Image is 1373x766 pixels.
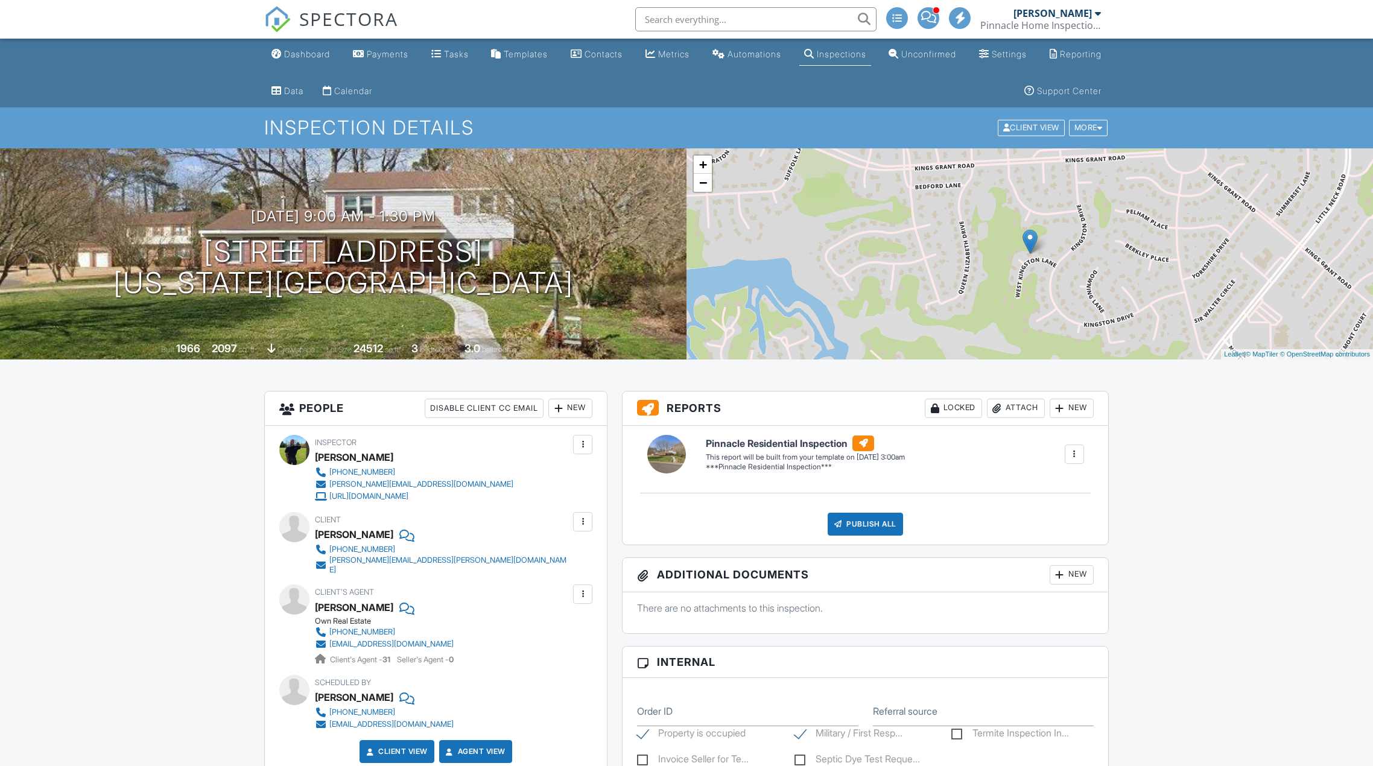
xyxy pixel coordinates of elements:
div: Reporting [1060,49,1102,59]
span: Inspector [315,438,357,447]
h3: [DATE] 9:00 am - 1:30 pm [251,208,436,224]
span: Client's Agent [315,587,374,597]
div: Own Real Estate [315,616,463,626]
a: Agent View [443,745,506,758]
a: Client View [364,745,428,758]
label: Order ID [637,704,673,718]
label: Termite Inspection Include Outbuildings (VA Loan) [951,727,1069,742]
img: The Best Home Inspection Software - Spectora [264,6,291,33]
a: [PERSON_NAME][EMAIL_ADDRESS][DOMAIN_NAME] [315,478,513,490]
a: [PERSON_NAME] [315,598,393,616]
label: Military / First Responder [794,727,902,742]
div: Automations [728,49,781,59]
p: There are no attachments to this inspection. [637,601,1094,615]
h6: Pinnacle Residential Inspection [706,435,905,451]
div: [PERSON_NAME] [1013,7,1092,19]
div: Data [284,86,303,96]
span: Built [161,345,174,354]
h3: Internal [623,647,1108,678]
div: [PERSON_NAME][EMAIL_ADDRESS][DOMAIN_NAME] [329,480,513,489]
div: 3.0 [465,342,480,355]
div: [PHONE_NUMBER] [329,627,395,637]
div: Unconfirmed [901,49,956,59]
a: [PHONE_NUMBER] [315,626,454,638]
a: Data [267,80,308,103]
a: [PHONE_NUMBER] [315,706,454,718]
div: Support Center [1037,86,1102,96]
div: 2097 [212,342,237,355]
a: Leaflet [1224,350,1244,358]
span: Client [315,515,341,524]
div: This report will be built from your template on [DATE] 3:00am [706,452,905,462]
div: 3 [411,342,418,355]
div: New [1050,565,1094,584]
div: Client View [998,120,1065,136]
span: SPECTORA [299,6,398,31]
a: [PERSON_NAME][EMAIL_ADDRESS][PERSON_NAME][DOMAIN_NAME] [315,556,570,575]
span: Lot Size [326,345,352,354]
div: Dashboard [284,49,330,59]
a: Support Center [1019,80,1106,103]
h1: [STREET_ADDRESS] [US_STATE][GEOGRAPHIC_DATA] [113,236,574,300]
div: ***Pinnacle Residential Inspection*** [706,462,905,472]
div: Pinnacle Home Inspections [980,19,1101,31]
a: Calendar [318,80,377,103]
div: 1966 [176,342,200,355]
a: [EMAIL_ADDRESS][DOMAIN_NAME] [315,638,454,650]
div: Locked [925,399,982,418]
div: [PERSON_NAME] [315,448,393,466]
span: Client's Agent - [330,655,392,664]
div: More [1069,120,1108,136]
a: Unconfirmed [884,43,961,66]
a: [PHONE_NUMBER] [315,543,570,556]
span: Scheduled By [315,678,371,687]
div: 24512 [354,342,383,355]
div: | [1221,349,1373,359]
span: bedrooms [420,345,453,354]
a: Client View [997,122,1068,131]
div: Calendar [334,86,372,96]
div: Payments [367,49,408,59]
a: Zoom out [694,174,712,192]
div: Disable Client CC Email [425,399,544,418]
a: Reporting [1045,43,1106,66]
div: Settings [992,49,1027,59]
div: [EMAIL_ADDRESS][DOMAIN_NAME] [329,720,454,729]
a: Metrics [641,43,694,66]
h3: People [265,391,607,426]
span: bathrooms [482,345,516,354]
div: Tasks [444,49,469,59]
div: Metrics [658,49,690,59]
div: [PERSON_NAME] [315,688,393,706]
div: Publish All [828,513,903,536]
a: © OpenStreetMap contributors [1280,350,1370,358]
a: [PHONE_NUMBER] [315,466,513,478]
div: New [1050,399,1094,418]
a: Inspections [799,43,871,66]
span: sq.ft. [385,345,400,354]
a: [URL][DOMAIN_NAME] [315,490,513,502]
a: Contacts [566,43,627,66]
a: SPECTORA [264,16,398,42]
a: Automations (Advanced) [708,43,786,66]
div: [PERSON_NAME] [315,525,393,543]
a: Templates [486,43,553,66]
input: Search everything... [635,7,877,31]
div: [URL][DOMAIN_NAME] [329,492,408,501]
div: [PHONE_NUMBER] [329,467,395,477]
a: [EMAIL_ADDRESS][DOMAIN_NAME] [315,718,454,730]
div: New [548,399,592,418]
div: [EMAIL_ADDRESS][DOMAIN_NAME] [329,639,454,649]
a: Dashboard [267,43,335,66]
label: Property is occupied [637,727,746,742]
a: Zoom in [694,156,712,174]
a: Tasks [426,43,474,66]
div: [PERSON_NAME][EMAIL_ADDRESS][PERSON_NAME][DOMAIN_NAME] [329,556,570,575]
span: Seller's Agent - [397,655,454,664]
div: Attach [987,399,1045,418]
div: [PHONE_NUMBER] [329,707,395,717]
h1: Inspection Details [264,117,1109,138]
div: Contacts [585,49,623,59]
a: © MapTiler [1246,350,1278,358]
